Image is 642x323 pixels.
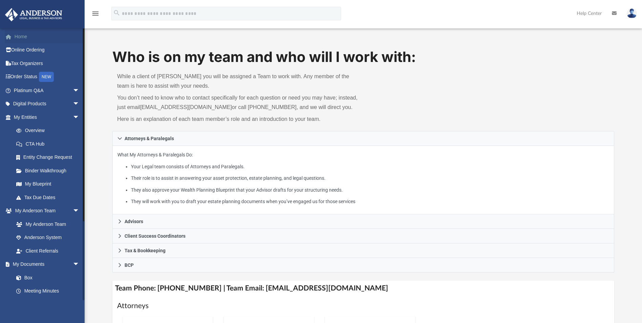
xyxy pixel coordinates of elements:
li: They will work with you to draft your estate planning documents when you’ve engaged us for those ... [131,197,609,206]
a: Meeting Minutes [9,284,86,298]
span: Advisors [125,219,143,224]
a: Online Ordering [5,43,90,57]
a: My Anderson Teamarrow_drop_down [5,204,86,218]
a: Tax & Bookkeeping [112,243,614,258]
img: User Pic [627,8,637,18]
p: You don’t need to know who to contact specifically for each question or need you may have; instea... [117,93,358,112]
span: arrow_drop_down [73,110,86,124]
span: Tax & Bookkeeping [125,248,165,253]
a: [EMAIL_ADDRESS][DOMAIN_NAME] [140,104,232,110]
span: arrow_drop_down [73,258,86,272]
p: Here is an explanation of each team member’s role and an introduction to your team. [117,114,358,124]
a: My Blueprint [9,177,86,191]
a: Attorneys & Paralegals [112,131,614,146]
a: menu [91,13,99,18]
h4: Team Phone: [PHONE_NUMBER] | Team Email: [EMAIL_ADDRESS][DOMAIN_NAME] [112,281,614,296]
a: Client Success Coordinators [112,229,614,243]
a: Forms Library [9,298,83,311]
a: My Anderson Team [9,217,83,231]
span: arrow_drop_down [73,204,86,218]
a: My Documentsarrow_drop_down [5,258,86,271]
li: Your Legal team consists of Attorneys and Paralegals. [131,163,609,171]
li: Their role is to assist in answering your asset protection, estate planning, and legal questions. [131,174,609,182]
a: BCP [112,258,614,273]
a: Platinum Q&Aarrow_drop_down [5,84,90,97]
li: They also approve your Wealth Planning Blueprint that your Advisor drafts for your structuring ne... [131,186,609,194]
a: Anderson System [9,231,86,244]
h1: Attorneys [117,301,609,311]
a: My Entitiesarrow_drop_down [5,110,90,124]
p: While a client of [PERSON_NAME] you will be assigned a Team to work with. Any member of the team ... [117,72,358,91]
h1: Who is on my team and who will I work with: [112,47,614,67]
a: Client Referrals [9,244,86,258]
a: Box [9,271,83,284]
a: CTA Hub [9,137,90,151]
a: Digital Productsarrow_drop_down [5,97,90,111]
i: search [113,9,120,17]
span: Attorneys & Paralegals [125,136,174,141]
a: Binder Walkthrough [9,164,90,177]
a: Order StatusNEW [5,70,90,84]
a: Overview [9,124,90,137]
a: Entity Change Request [9,151,90,164]
span: arrow_drop_down [73,84,86,98]
i: menu [91,9,99,18]
span: arrow_drop_down [73,97,86,111]
span: Client Success Coordinators [125,234,185,238]
img: Anderson Advisors Platinum Portal [3,8,64,21]
a: Home [5,30,90,43]
a: Advisors [112,214,614,229]
div: Attorneys & Paralegals [112,146,614,215]
a: Tax Organizers [5,57,90,70]
a: Tax Due Dates [9,191,90,204]
span: BCP [125,263,134,267]
div: NEW [39,72,54,82]
p: What My Attorneys & Paralegals Do: [117,151,609,206]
